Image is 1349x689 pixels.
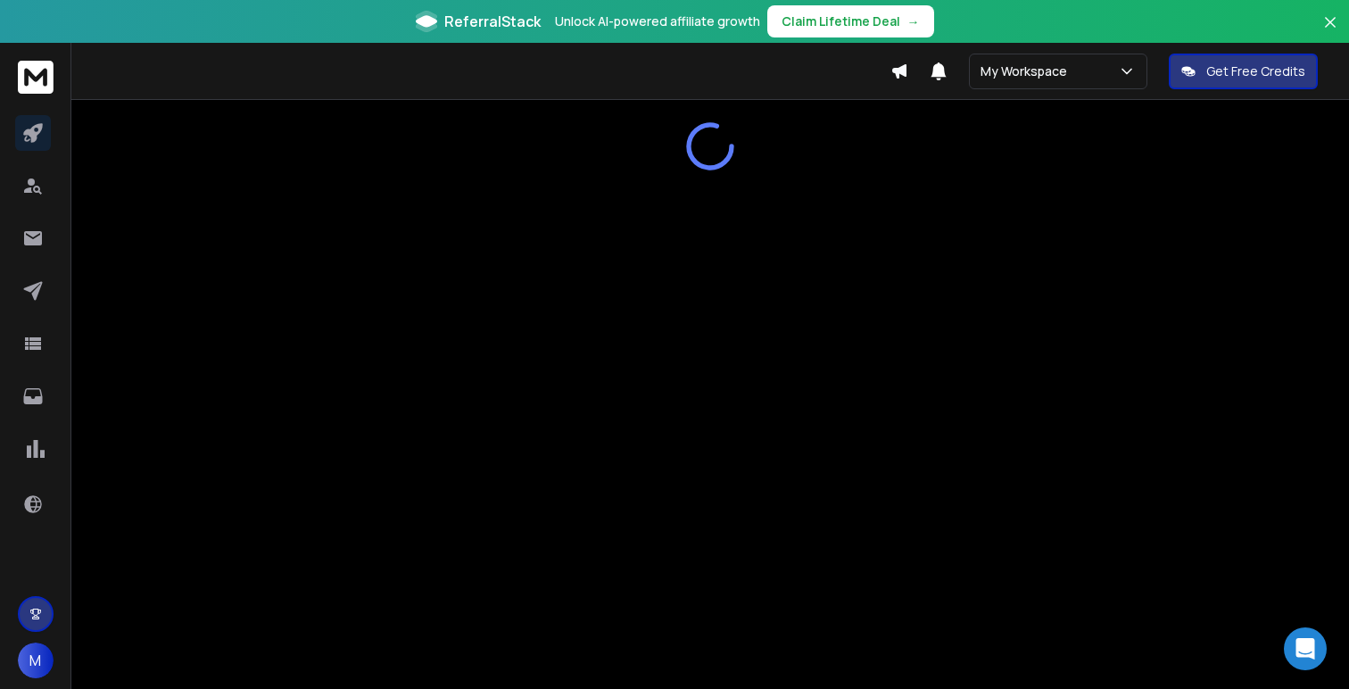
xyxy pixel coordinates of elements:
span: ReferralStack [444,11,541,32]
button: Claim Lifetime Deal→ [767,5,934,37]
button: Close banner [1319,11,1342,54]
span: → [907,12,920,30]
div: Open Intercom Messenger [1284,627,1327,670]
button: Get Free Credits [1169,54,1318,89]
p: My Workspace [981,62,1074,80]
p: Get Free Credits [1206,62,1305,80]
button: M [18,643,54,678]
p: Unlock AI-powered affiliate growth [555,12,760,30]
